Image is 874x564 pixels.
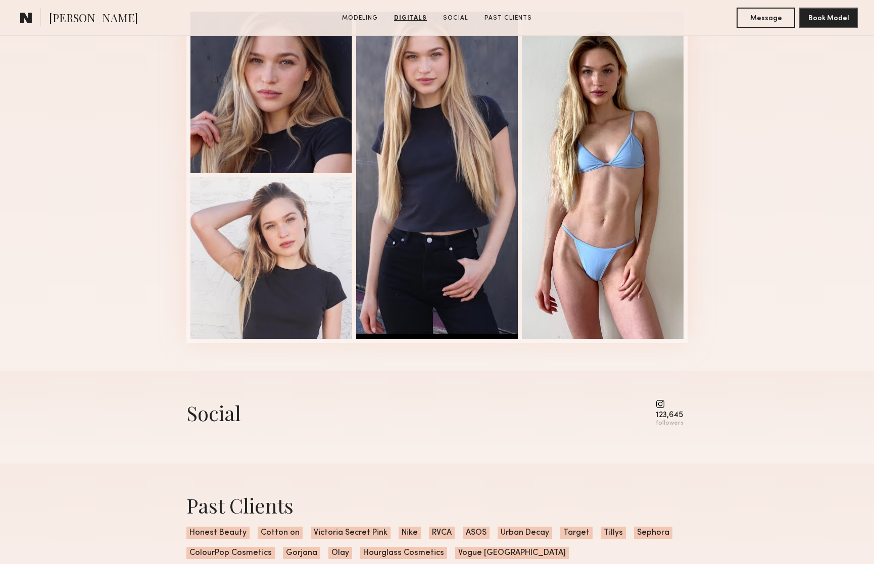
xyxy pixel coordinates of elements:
[399,527,421,539] span: Nike
[258,527,303,539] span: Cotton on
[186,527,250,539] span: Honest Beauty
[560,527,593,539] span: Target
[656,420,684,427] div: followers
[799,8,858,28] button: Book Model
[283,547,320,559] span: Gorjana
[455,547,569,559] span: Vogue [GEOGRAPHIC_DATA]
[634,527,672,539] span: Sephora
[498,527,552,539] span: Urban Decay
[799,13,858,22] a: Book Model
[439,14,472,23] a: Social
[390,14,431,23] a: Digitals
[338,14,382,23] a: Modeling
[328,547,352,559] span: Olay
[49,10,138,28] span: [PERSON_NAME]
[463,527,490,539] span: ASOS
[429,527,455,539] span: RVCA
[737,8,795,28] button: Message
[186,399,241,426] div: Social
[186,547,275,559] span: ColourPop Cosmetics
[360,547,447,559] span: Hourglass Cosmetics
[311,527,391,539] span: Victoria Secret Pink
[480,14,536,23] a: Past Clients
[601,527,626,539] span: Tillys
[656,412,684,419] div: 123,645
[186,492,688,519] div: Past Clients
